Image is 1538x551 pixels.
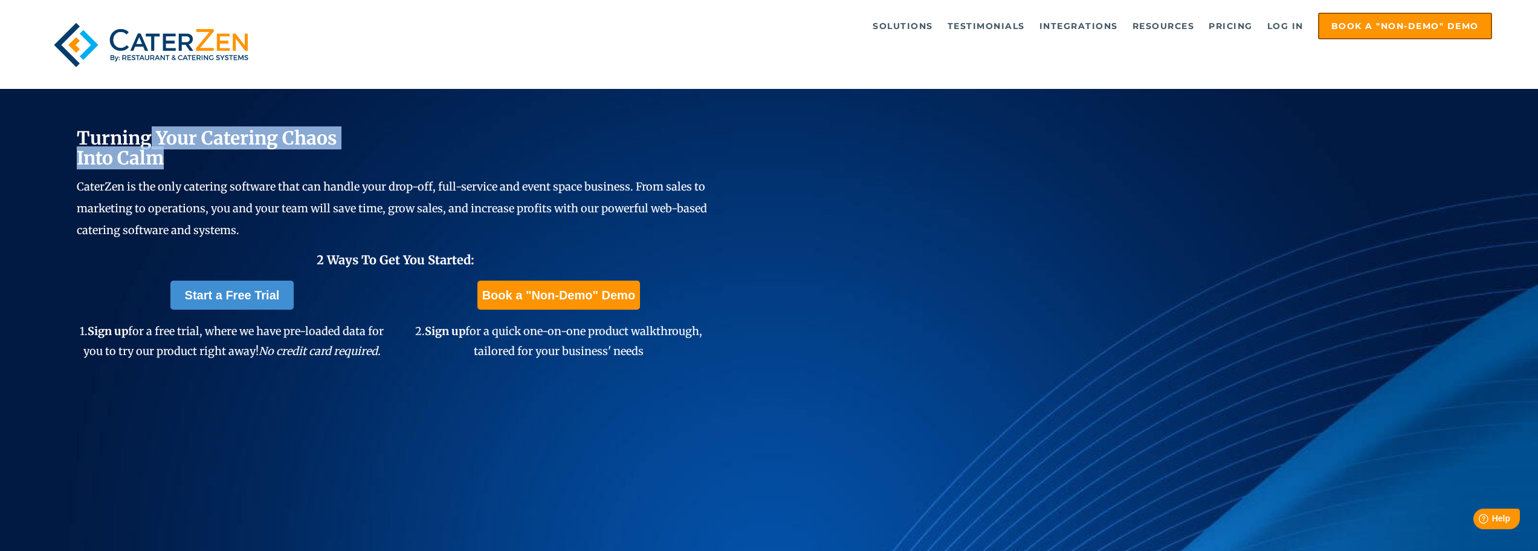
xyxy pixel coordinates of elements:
a: Log in [1261,14,1310,38]
span: Sign up [425,324,465,338]
a: Testimonials [942,14,1031,38]
a: Integrations [1033,14,1124,38]
a: Book a "Non-Demo" Demo [477,281,640,310]
em: No credit card required. [259,344,381,358]
span: Sign up [88,324,128,338]
iframe: Help widget launcher [1430,504,1525,538]
span: CaterZen is the only catering software that can handle your drop-off, full-service and event spac... [77,180,707,237]
a: Solutions [867,14,939,38]
a: Book a "Non-Demo" Demo [1318,13,1492,39]
div: Navigation Menu [293,13,1491,39]
img: caterzen [46,13,256,77]
a: Resources [1126,14,1201,38]
span: 2. for a quick one-on-one product walkthrough, tailored for your business' needs [415,324,702,357]
a: Start a Free Trial [170,281,294,310]
span: 2 Ways To Get You Started: [317,252,474,267]
span: Turning Your Catering Chaos Into Calm [77,126,337,169]
a: Pricing [1203,14,1259,38]
span: 1. for a free trial, where we have pre-loaded data for you to try our product right away! [80,324,384,357]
